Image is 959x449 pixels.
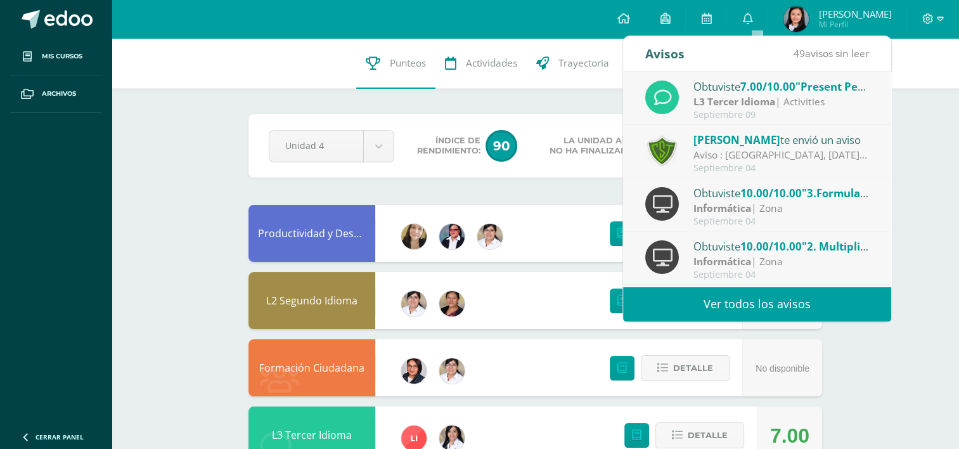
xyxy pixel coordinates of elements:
[693,201,870,216] div: | Zona
[527,38,619,89] a: Trayectoria
[693,131,870,148] div: te envió un aviso
[390,56,426,70] span: Punteos
[740,239,802,254] span: 10.00/10.00
[693,163,870,174] div: Septiembre 04
[550,136,634,156] span: La unidad aún no ha finalizado
[401,291,427,316] img: 4074e4aec8af62734b518a95961417a1.png
[619,38,707,89] a: Contactos
[693,238,870,254] div: Obtuviste en
[356,38,435,89] a: Punteos
[673,356,713,380] span: Detalle
[623,287,891,322] a: Ver todos los avisos
[818,8,891,20] span: [PERSON_NAME]
[269,131,394,162] a: Unidad 4
[740,79,795,94] span: 7.00/10.00
[693,78,870,94] div: Obtuviste en
[435,38,527,89] a: Actividades
[42,89,76,99] span: Archivos
[756,363,809,374] span: No disponible
[655,422,744,448] button: Detalle
[401,358,427,384] img: 2f0b49565eb0499f85419ad05f92b1a1.png
[401,224,427,249] img: 4633901d8e4c43afbaf195002a997c0d.png
[693,148,870,162] div: Aviso : Guatemala, 4 de septiembre de 2025. Estimados padres y madres de familia: Que el Señor le...
[794,46,869,60] span: avisos sin leer
[693,133,780,147] span: [PERSON_NAME]
[693,201,751,215] strong: Informática
[688,424,728,447] span: Detalle
[645,36,685,71] div: Avisos
[645,134,679,167] img: 6f5ff69043559128dc4baf9e9c0f15a0.png
[417,136,480,156] span: Índice de Rendimiento:
[693,254,751,268] strong: Informática
[439,224,465,249] img: 7084d9be39ac120a1bd4a73598dc75ef.png
[466,56,517,70] span: Actividades
[35,433,84,441] span: Cerrar panel
[248,205,375,262] div: Productividad y Desarrollo
[486,130,517,162] span: 90
[693,254,870,269] div: | Zona
[641,355,730,381] button: Detalle
[802,186,938,200] span: "3.Formulas Combinadas"
[693,185,870,201] div: Obtuviste en
[248,339,375,396] div: Formación Ciudadana
[285,131,347,160] span: Unidad 4
[783,6,809,32] img: a50b56fdd395e999b61043c7f61b39d0.png
[795,79,945,94] span: "Present Perfect Sentences"
[693,216,870,227] div: Septiembre 04
[794,46,805,60] span: 49
[693,94,870,109] div: | Activities
[818,19,891,30] span: Mi Perfil
[439,358,465,384] img: 4074e4aec8af62734b518a95961417a1.png
[10,75,101,113] a: Archivos
[248,272,375,329] div: L2 Segundo Idioma
[558,56,609,70] span: Trayectoria
[477,224,503,249] img: 4074e4aec8af62734b518a95961417a1.png
[10,38,101,75] a: Mis cursos
[802,239,953,254] span: "2. Multiplicación y División"
[740,186,802,200] span: 10.00/10.00
[693,270,870,280] div: Septiembre 04
[439,291,465,316] img: 82dec4a6ae3bd01da85952b33cde7c90.png
[693,110,870,120] div: Septiembre 09
[42,51,82,62] span: Mis cursos
[693,94,775,108] strong: L3 Tercer Idioma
